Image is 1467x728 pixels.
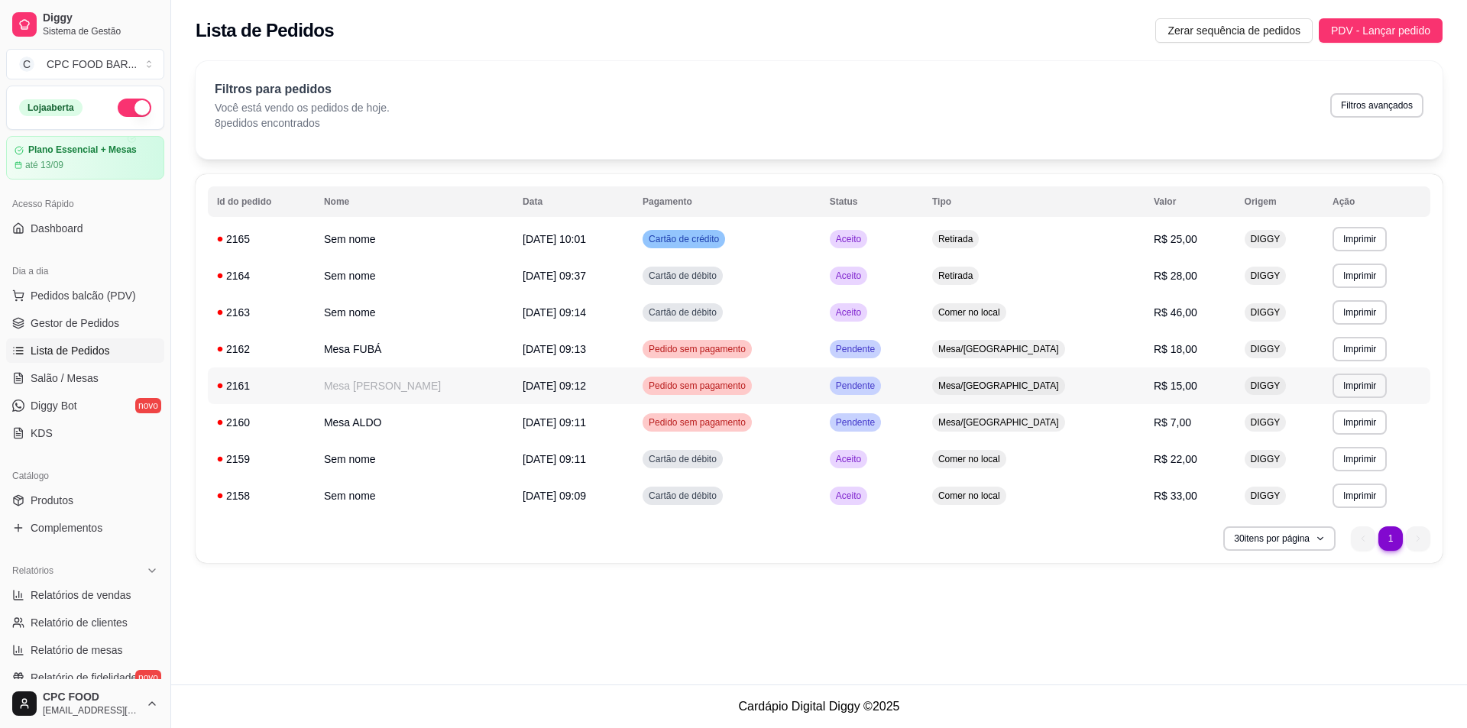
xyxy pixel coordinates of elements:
[315,331,513,367] td: Mesa FUBÁ
[315,477,513,514] td: Sem nome
[315,221,513,257] td: Sem nome
[1333,410,1387,435] button: Imprimir
[6,283,164,308] button: Pedidos balcão (PDV)
[43,11,158,25] span: Diggy
[6,610,164,635] a: Relatório de clientes
[1223,526,1336,551] button: 30itens por página
[1154,306,1197,319] span: R$ 46,00
[523,380,586,392] span: [DATE] 09:12
[31,398,77,413] span: Diggy Bot
[43,691,140,704] span: CPC FOOD
[923,186,1145,217] th: Tipo
[6,464,164,488] div: Catálogo
[171,684,1467,728] footer: Cardápio Digital Diggy © 2025
[523,490,586,502] span: [DATE] 09:09
[1333,264,1387,288] button: Imprimir
[31,615,128,630] span: Relatório de clientes
[6,685,164,722] button: CPC FOOD[EMAIL_ADDRESS][DOMAIN_NAME]
[935,453,1003,465] span: Comer no local
[315,367,513,404] td: Mesa [PERSON_NAME]
[215,100,390,115] p: Você está vendo os pedidos de hoje.
[31,343,110,358] span: Lista de Pedidos
[217,488,306,503] div: 2158
[1154,416,1191,429] span: R$ 7,00
[315,257,513,294] td: Sem nome
[1248,306,1284,319] span: DIGGY
[6,259,164,283] div: Dia a dia
[1248,343,1284,355] span: DIGGY
[215,115,390,131] p: 8 pedidos encontrados
[19,57,34,72] span: C
[646,490,720,502] span: Cartão de débito
[833,453,864,465] span: Aceito
[513,186,633,217] th: Data
[523,416,586,429] span: [DATE] 09:11
[1333,337,1387,361] button: Imprimir
[217,451,306,467] div: 2159
[31,425,53,441] span: KDS
[1248,233,1284,245] span: DIGGY
[6,638,164,662] a: Relatório de mesas
[6,311,164,335] a: Gestor de Pedidos
[6,136,164,180] a: Plano Essencial + Mesasaté 13/09
[523,233,586,245] span: [DATE] 10:01
[1330,93,1423,118] button: Filtros avançados
[28,144,137,156] article: Plano Essencial + Mesas
[31,642,123,658] span: Relatório de mesas
[315,441,513,477] td: Sem nome
[646,380,749,392] span: Pedido sem pagamento
[1154,233,1197,245] span: R$ 25,00
[1333,374,1387,398] button: Imprimir
[646,233,722,245] span: Cartão de crédito
[6,516,164,540] a: Complementos
[6,393,164,418] a: Diggy Botnovo
[31,315,119,331] span: Gestor de Pedidos
[217,231,306,247] div: 2165
[6,192,164,216] div: Acesso Rápido
[217,305,306,320] div: 2163
[31,221,83,236] span: Dashboard
[31,670,137,685] span: Relatório de fidelidade
[833,343,878,355] span: Pendente
[6,216,164,241] a: Dashboard
[935,306,1003,319] span: Comer no local
[821,186,923,217] th: Status
[12,565,53,577] span: Relatórios
[523,306,586,319] span: [DATE] 09:14
[215,80,390,99] p: Filtros para pedidos
[208,186,315,217] th: Id do pedido
[6,366,164,390] a: Salão / Mesas
[935,490,1003,502] span: Comer no local
[6,665,164,690] a: Relatório de fidelidadenovo
[47,57,137,72] div: CPC FOOD BAR ...
[1154,270,1197,282] span: R$ 28,00
[1248,453,1284,465] span: DIGGY
[1333,447,1387,471] button: Imprimir
[31,587,131,603] span: Relatórios de vendas
[217,268,306,283] div: 2164
[315,186,513,217] th: Nome
[217,415,306,430] div: 2160
[1154,490,1197,502] span: R$ 33,00
[6,421,164,445] a: KDS
[6,49,164,79] button: Select a team
[646,306,720,319] span: Cartão de débito
[217,341,306,357] div: 2162
[1248,270,1284,282] span: DIGGY
[1378,526,1403,551] li: pagination item 1 active
[833,270,864,282] span: Aceito
[1248,380,1284,392] span: DIGGY
[1248,416,1284,429] span: DIGGY
[935,343,1062,355] span: Mesa/[GEOGRAPHIC_DATA]
[935,380,1062,392] span: Mesa/[GEOGRAPHIC_DATA]
[6,338,164,363] a: Lista de Pedidos
[523,270,586,282] span: [DATE] 09:37
[833,380,878,392] span: Pendente
[1167,22,1300,39] span: Zerar sequência de pedidos
[523,453,586,465] span: [DATE] 09:11
[646,416,749,429] span: Pedido sem pagamento
[25,159,63,171] article: até 13/09
[646,343,749,355] span: Pedido sem pagamento
[646,453,720,465] span: Cartão de débito
[196,18,334,43] h2: Lista de Pedidos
